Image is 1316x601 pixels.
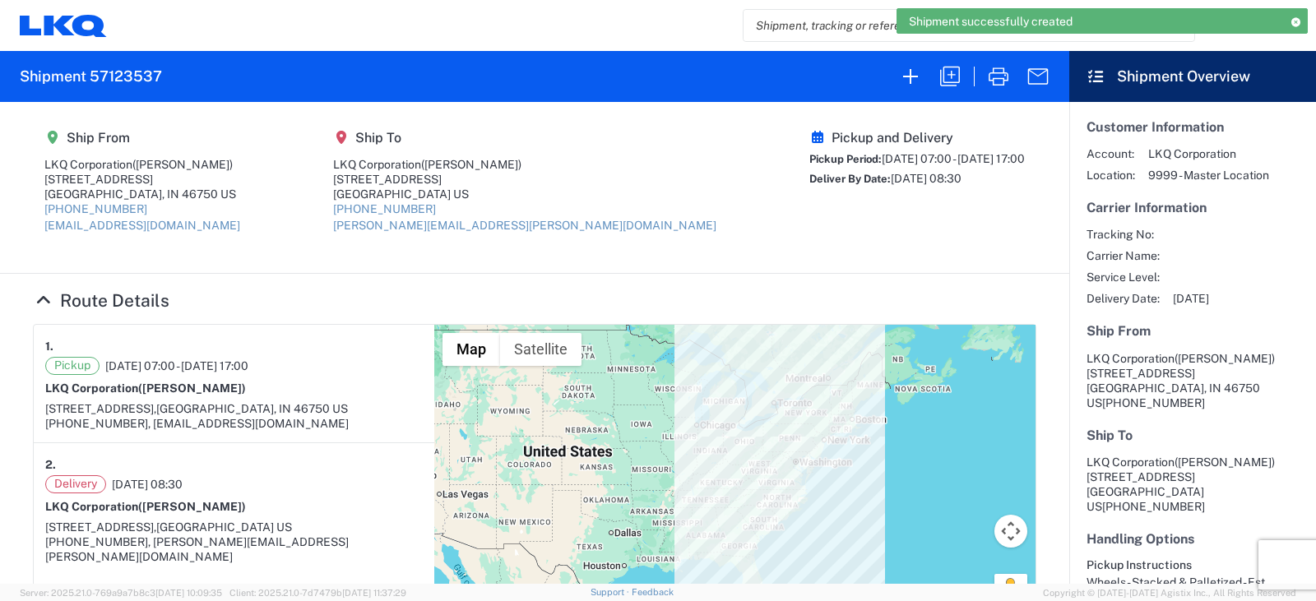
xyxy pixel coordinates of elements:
span: ([PERSON_NAME]) [138,381,246,395]
span: [DATE] 07:00 - [DATE] 17:00 [105,358,248,373]
div: [STREET_ADDRESS] [333,172,716,187]
span: Copyright © [DATE]-[DATE] Agistix Inc., All Rights Reserved [1043,585,1296,600]
span: LKQ Corporation [1087,352,1175,365]
span: Tracking No: [1087,227,1160,242]
address: [GEOGRAPHIC_DATA], IN 46750 US [1087,351,1299,410]
header: Shipment Overview [1069,51,1316,102]
strong: LKQ Corporation [45,381,246,395]
span: [DATE] 10:09:35 [155,588,222,598]
div: [GEOGRAPHIC_DATA], IN 46750 US [44,187,240,201]
span: ([PERSON_NAME]) [138,500,246,513]
h5: Ship From [44,130,240,146]
h5: Carrier Information [1087,200,1299,215]
a: Support [591,587,632,597]
strong: 2. [45,455,56,475]
span: Location: [1087,168,1135,183]
span: [PHONE_NUMBER] [1102,500,1205,513]
h6: Pickup Instructions [1087,558,1299,572]
a: [PHONE_NUMBER] [44,202,147,215]
div: [PHONE_NUMBER], [EMAIL_ADDRESS][DOMAIN_NAME] [45,416,423,431]
span: Client: 2025.21.0-7d7479b [229,588,406,598]
span: [STREET_ADDRESS] [1087,367,1195,380]
h5: Ship To [1087,428,1299,443]
span: Shipment successfully created [909,14,1073,29]
address: [GEOGRAPHIC_DATA] US [1087,455,1299,514]
span: [DATE] 08:30 [891,172,962,185]
span: Server: 2025.21.0-769a9a7b8c3 [20,588,222,598]
h5: Handling Options [1087,531,1299,547]
div: LKQ Corporation [333,157,716,172]
span: Pickup [45,357,100,375]
span: LKQ Corporation [STREET_ADDRESS] [1087,455,1275,483]
span: Account: [1087,146,1135,161]
span: ([PERSON_NAME]) [1175,352,1275,365]
span: Service Level: [1087,270,1160,284]
h5: Ship From [1087,323,1299,339]
span: Carrier Name: [1087,248,1160,263]
span: [GEOGRAPHIC_DATA] US [156,520,292,534]
div: [GEOGRAPHIC_DATA] US [333,187,716,201]
span: ([PERSON_NAME]) [132,158,233,171]
a: [EMAIL_ADDRESS][DOMAIN_NAME] [44,219,240,232]
span: [STREET_ADDRESS], [45,520,156,534]
span: [DATE] 11:37:29 [342,588,406,598]
span: ([PERSON_NAME]) [1175,455,1275,469]
button: Map camera controls [994,515,1027,548]
div: [PHONE_NUMBER], [PERSON_NAME][EMAIL_ADDRESS][PERSON_NAME][DOMAIN_NAME] [45,534,423,564]
strong: LKQ Corporation [45,500,246,513]
strong: 1. [45,336,53,357]
span: ([PERSON_NAME]) [421,158,521,171]
h5: Pickup and Delivery [809,130,1025,146]
a: Feedback [632,587,674,597]
div: LKQ Corporation [44,157,240,172]
span: 9999 - Master Location [1148,168,1269,183]
button: Show street map [443,333,500,366]
span: [GEOGRAPHIC_DATA], IN 46750 US [156,402,348,415]
span: [STREET_ADDRESS], [45,402,156,415]
span: Delivery Date: [1087,291,1160,306]
div: [STREET_ADDRESS] [44,172,240,187]
span: LKQ Corporation [1148,146,1269,161]
span: [DATE] 08:30 [112,477,183,492]
input: Shipment, tracking or reference number [744,10,1170,41]
a: [PHONE_NUMBER] [333,202,436,215]
span: Pickup Period: [809,153,882,165]
button: Show satellite imagery [500,333,582,366]
a: Hide Details [33,290,169,311]
h5: Ship To [333,130,716,146]
h5: Customer Information [1087,119,1299,135]
span: [DATE] 07:00 - [DATE] 17:00 [882,152,1025,165]
h2: Shipment 57123537 [20,67,162,86]
a: [PERSON_NAME][EMAIL_ADDRESS][PERSON_NAME][DOMAIN_NAME] [333,219,716,232]
span: Deliver By Date: [809,173,891,185]
span: Delivery [45,475,106,493]
span: [PHONE_NUMBER] [1102,396,1205,409]
span: [DATE] [1173,291,1209,306]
